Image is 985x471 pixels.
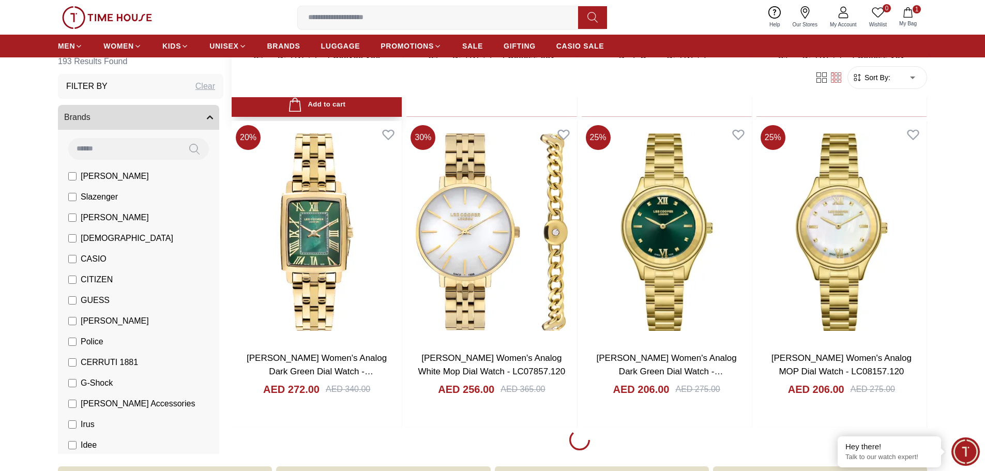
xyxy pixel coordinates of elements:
[68,234,77,242] input: [DEMOGRAPHIC_DATA]
[267,37,300,55] a: BRANDS
[68,441,77,449] input: Idee
[81,170,149,183] span: [PERSON_NAME]
[81,439,97,451] span: Idee
[321,41,360,51] span: LUGGAGE
[232,121,402,343] img: Lee Cooper Women's Analog Dark Green Dial Watch - LC07940.170
[68,379,77,387] input: G-Shock
[788,382,844,397] h4: AED 206.00
[68,255,77,263] input: CASIO
[58,41,75,51] span: MEN
[209,41,238,51] span: UNISEX
[504,37,536,55] a: GIFTING
[765,21,784,28] span: Help
[596,353,736,389] a: [PERSON_NAME] Women's Analog Dark Green Dial Watch - LC08157.170
[381,41,434,51] span: PROMOTIONS
[236,125,261,150] span: 20 %
[81,274,113,286] span: CITIZEN
[863,4,893,31] a: 0Wishlist
[462,37,483,55] a: SALE
[582,121,752,343] img: Lee Cooper Women's Analog Dark Green Dial Watch - LC08157.170
[81,336,103,348] span: Police
[232,93,402,117] button: Add to cart
[64,111,90,124] span: Brands
[81,232,173,245] span: [DEMOGRAPHIC_DATA]
[326,383,370,396] div: AED 340.00
[81,356,138,369] span: CERRUTI 1881
[504,41,536,51] span: GIFTING
[556,41,604,51] span: CASIO SALE
[81,211,149,224] span: [PERSON_NAME]
[951,437,980,466] div: Chat Widget
[675,383,720,396] div: AED 275.00
[247,353,387,389] a: [PERSON_NAME] Women's Analog Dark Green Dial Watch - LC07940.170
[58,105,219,130] button: Brands
[81,398,195,410] span: [PERSON_NAME] Accessories
[771,353,912,376] a: [PERSON_NAME] Women's Analog MOP Dial Watch - LC08157.120
[62,6,152,29] img: ...
[68,317,77,325] input: [PERSON_NAME]
[895,20,921,27] span: My Bag
[209,37,246,55] a: UNISEX
[288,98,345,112] div: Add to cart
[763,4,786,31] a: Help
[103,41,134,51] span: WOMEN
[81,191,118,203] span: Slazenger
[81,294,110,307] span: GUESS
[845,442,933,452] div: Hey there!
[411,125,435,150] span: 30 %
[418,353,566,376] a: [PERSON_NAME] Women's Analog White Mop Dial Watch - LC07857.120
[556,37,604,55] a: CASIO SALE
[406,121,577,343] img: Lee Cooper Women's Analog White Mop Dial Watch - LC07857.120
[586,125,611,150] span: 25 %
[68,193,77,201] input: Slazenger
[786,4,824,31] a: Our Stores
[66,80,108,93] h3: Filter By
[462,41,483,51] span: SALE
[68,420,77,429] input: Irus
[81,418,95,431] span: Irus
[81,253,107,265] span: CASIO
[68,276,77,284] input: CITIZEN
[865,21,891,28] span: Wishlist
[162,37,189,55] a: KIDS
[852,72,890,83] button: Sort By:
[789,21,822,28] span: Our Stores
[851,383,895,396] div: AED 275.00
[438,382,494,397] h4: AED 256.00
[381,37,442,55] a: PROMOTIONS
[761,125,785,150] span: 25 %
[58,37,83,55] a: MEN
[103,37,142,55] a: WOMEN
[263,382,320,397] h4: AED 272.00
[58,49,223,74] h6: 193 Results Found
[195,80,215,93] div: Clear
[162,41,181,51] span: KIDS
[613,382,670,397] h4: AED 206.00
[756,121,927,343] img: Lee Cooper Women's Analog MOP Dial Watch - LC08157.120
[913,5,921,13] span: 1
[81,315,149,327] span: [PERSON_NAME]
[883,4,891,12] span: 0
[862,72,890,83] span: Sort By:
[68,338,77,346] input: Police
[68,172,77,180] input: [PERSON_NAME]
[68,296,77,305] input: GUESS
[81,377,113,389] span: G-Shock
[68,358,77,367] input: CERRUTI 1881
[893,5,923,29] button: 1My Bag
[267,41,300,51] span: BRANDS
[321,37,360,55] a: LUGGAGE
[501,383,545,396] div: AED 365.00
[68,400,77,408] input: [PERSON_NAME] Accessories
[826,21,861,28] span: My Account
[68,214,77,222] input: [PERSON_NAME]
[845,453,933,462] p: Talk to our watch expert!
